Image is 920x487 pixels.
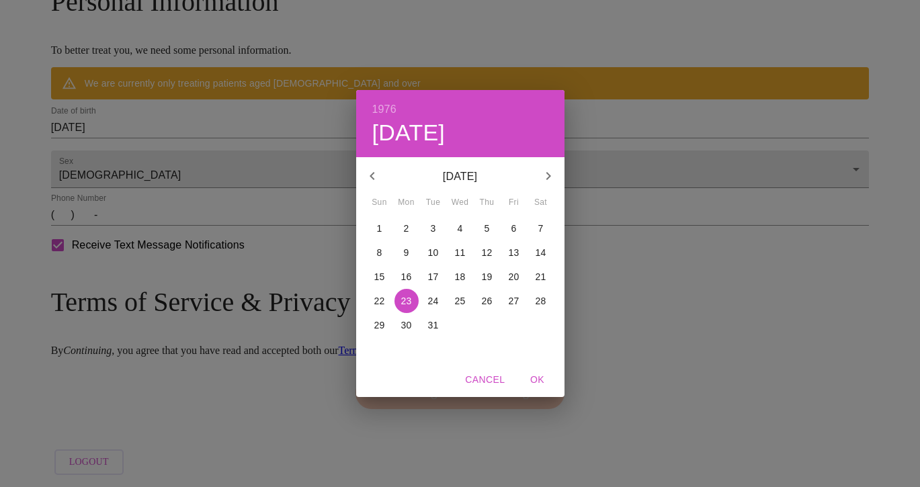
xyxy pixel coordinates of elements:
[401,318,412,332] p: 30
[374,318,385,332] p: 29
[529,265,553,289] button: 21
[421,196,446,210] span: Tue
[529,289,553,313] button: 28
[502,196,526,210] span: Fri
[509,270,519,283] p: 20
[465,371,505,388] span: Cancel
[388,169,532,185] p: [DATE]
[475,216,499,240] button: 5
[475,196,499,210] span: Thu
[502,240,526,265] button: 13
[455,294,466,308] p: 25
[368,313,392,337] button: 29
[404,246,409,259] p: 9
[448,265,472,289] button: 18
[475,240,499,265] button: 12
[421,313,446,337] button: 31
[428,270,439,283] p: 17
[394,196,419,210] span: Mon
[482,294,493,308] p: 26
[368,265,392,289] button: 15
[431,222,436,235] p: 3
[475,265,499,289] button: 19
[377,246,382,259] p: 8
[368,216,392,240] button: 1
[368,240,392,265] button: 8
[421,265,446,289] button: 17
[368,289,392,313] button: 22
[536,270,546,283] p: 21
[401,294,412,308] p: 23
[374,294,385,308] p: 22
[536,246,546,259] p: 14
[538,222,544,235] p: 7
[482,270,493,283] p: 19
[421,240,446,265] button: 10
[529,216,553,240] button: 7
[529,240,553,265] button: 14
[428,246,439,259] p: 10
[372,100,396,119] button: 1976
[394,265,419,289] button: 16
[448,216,472,240] button: 4
[394,216,419,240] button: 2
[511,222,517,235] p: 6
[421,216,446,240] button: 3
[372,119,446,147] button: [DATE]
[428,318,439,332] p: 31
[448,196,472,210] span: Wed
[509,246,519,259] p: 13
[482,246,493,259] p: 12
[521,371,554,388] span: OK
[377,222,382,235] p: 1
[428,294,439,308] p: 24
[458,222,463,235] p: 4
[368,196,392,210] span: Sun
[509,294,519,308] p: 27
[455,246,466,259] p: 11
[394,313,419,337] button: 30
[502,265,526,289] button: 20
[374,270,385,283] p: 15
[394,240,419,265] button: 9
[536,294,546,308] p: 28
[502,289,526,313] button: 27
[404,222,409,235] p: 2
[455,270,466,283] p: 18
[448,240,472,265] button: 11
[516,367,559,392] button: OK
[394,289,419,313] button: 23
[475,289,499,313] button: 26
[401,270,412,283] p: 16
[485,222,490,235] p: 5
[460,367,510,392] button: Cancel
[448,289,472,313] button: 25
[421,289,446,313] button: 24
[502,216,526,240] button: 6
[529,196,553,210] span: Sat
